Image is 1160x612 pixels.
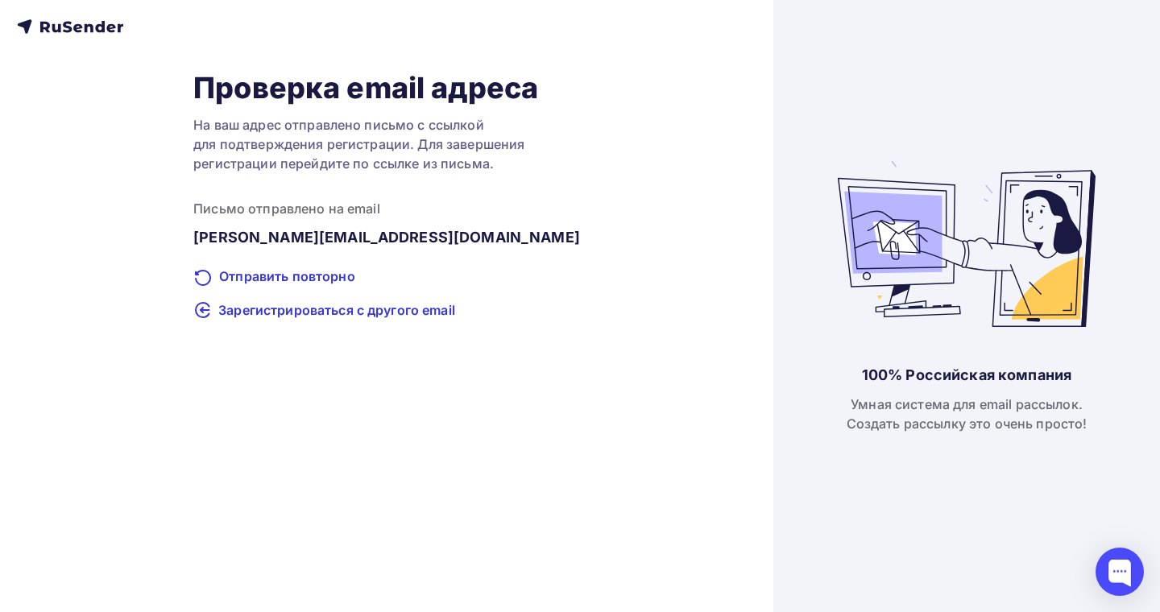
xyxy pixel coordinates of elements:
[193,199,580,218] div: Письмо отправлено на email
[193,70,580,105] h1: Проверка email адреса
[193,228,580,247] div: [PERSON_NAME][EMAIL_ADDRESS][DOMAIN_NAME]
[847,395,1087,433] div: Умная система для email рассылок. Создать рассылку это очень просто!
[193,267,580,287] div: Отправить повторно
[862,366,1071,385] div: 100% Российская компания
[193,115,580,173] div: На ваш адрес отправлено письмо с ссылкой для подтверждения регистрации. Для завершения регистраци...
[218,300,455,320] span: Зарегистрироваться с другого email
